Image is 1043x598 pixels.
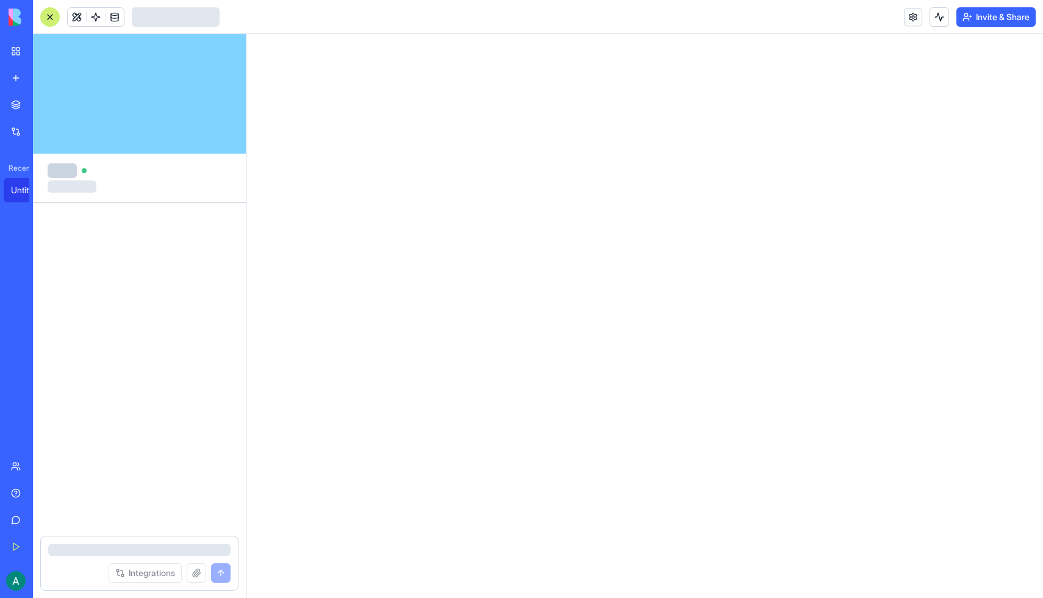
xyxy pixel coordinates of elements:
[4,163,29,173] span: Recent
[11,184,45,196] div: Untitled App
[6,571,26,591] img: ACg8ocLVNKks4_FekY3xXlaHVFH2HhFS--slE1wgvj3_RAgfjyasbQ=s96-c
[9,9,84,26] img: logo
[4,178,52,202] a: Untitled App
[956,7,1036,27] button: Invite & Share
